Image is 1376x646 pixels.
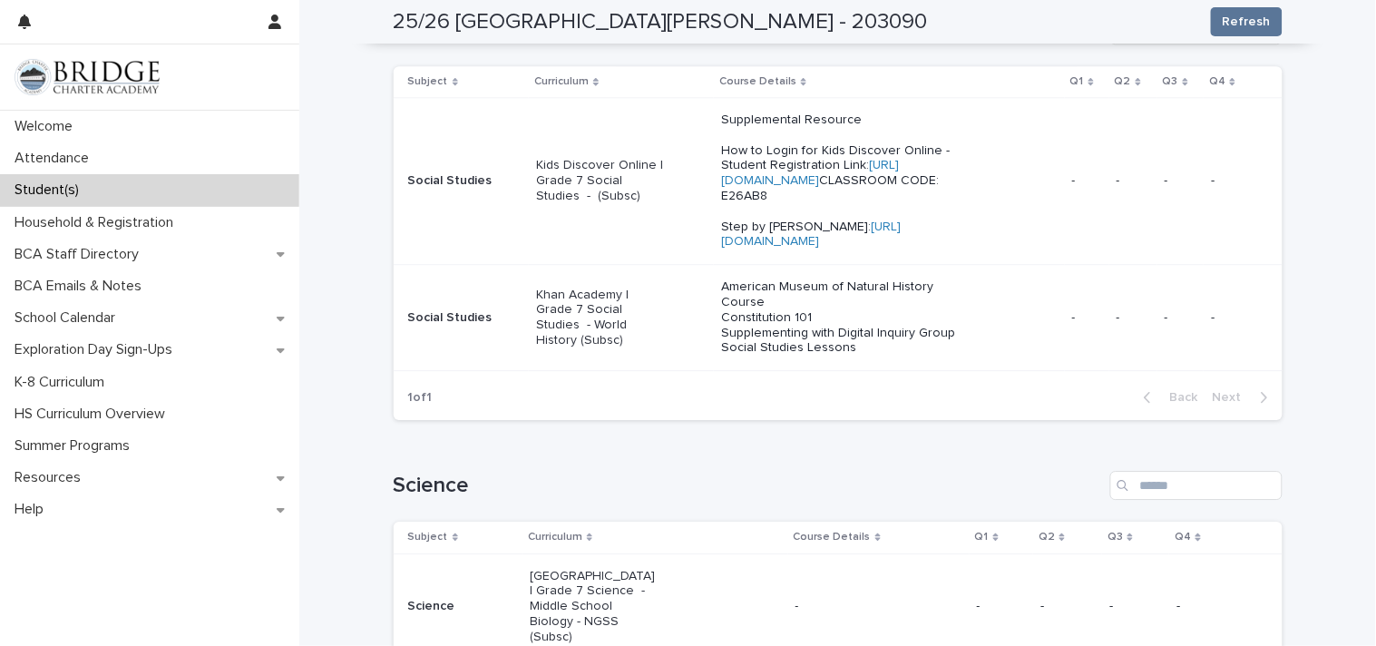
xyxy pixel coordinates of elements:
[1176,599,1253,614] p: -
[408,310,522,326] p: Social Studies
[1072,310,1102,326] p: -
[1175,527,1191,547] p: Q4
[1108,527,1123,547] p: Q3
[1205,389,1283,406] button: Next
[7,150,103,167] p: Attendance
[7,469,95,486] p: Resources
[1129,389,1205,406] button: Back
[721,113,981,250] p: Supplemental Resource How to Login for Kids Discover Online - Student Registration Link: CLASSROO...
[1117,310,1150,326] p: -
[394,9,928,35] h2: 25/26 [GEOGRAPHIC_DATA][PERSON_NAME] - 203090
[408,72,448,92] p: Subject
[1117,173,1150,189] p: -
[7,278,156,295] p: BCA Emails & Notes
[719,72,796,92] p: Course Details
[7,501,58,518] p: Help
[1040,599,1095,614] p: -
[7,437,144,455] p: Summer Programs
[795,599,962,614] p: -
[394,473,1103,499] h1: Science
[394,98,1283,265] tr: Social StudiesKids Discover Online | Grade 7 Social Studies - (Subsc)Supplemental Resource How to...
[7,374,119,391] p: K-8 Curriculum
[534,72,589,92] p: Curriculum
[530,569,659,645] p: [GEOGRAPHIC_DATA] | Grade 7 Science - Middle School Biology - NGSS (Subsc)
[7,309,130,327] p: School Calendar
[1115,72,1131,92] p: Q2
[1163,72,1178,92] p: Q3
[1070,72,1084,92] p: Q1
[15,59,160,95] img: V1C1m3IdTEidaUdm9Hs0
[1159,391,1198,404] span: Back
[1211,310,1253,326] p: -
[1213,391,1253,404] span: Next
[794,527,871,547] p: Course Details
[394,265,1283,371] tr: Social StudiesKhan Academy | Grade 7 Social Studies - World History (Subsc)American Museum of Nat...
[1211,173,1253,189] p: -
[408,527,448,547] p: Subject
[408,599,515,614] p: Science
[7,246,153,263] p: BCA Staff Directory
[7,118,87,135] p: Welcome
[528,527,582,547] p: Curriculum
[1039,527,1055,547] p: Q2
[1110,471,1283,500] input: Search
[1223,13,1271,31] span: Refresh
[977,599,1027,614] p: -
[7,181,93,199] p: Student(s)
[394,376,447,420] p: 1 of 1
[1209,72,1225,92] p: Q4
[721,220,901,249] a: [URL][DOMAIN_NAME]
[7,214,188,231] p: Household & Registration
[536,158,666,203] p: Kids Discover Online | Grade 7 Social Studies - (Subsc)
[7,341,187,358] p: Exploration Day Sign-Ups
[408,173,522,189] p: Social Studies
[1072,173,1102,189] p: -
[975,527,989,547] p: Q1
[7,406,180,423] p: HS Curriculum Overview
[1211,7,1283,36] button: Refresh
[536,288,666,348] p: Khan Academy | Grade 7 Social Studies - World History (Subsc)
[721,279,981,356] p: American Museum of Natural History Course Constitution 101 Supplementing with Digital Inquiry Gro...
[1165,310,1197,326] p: -
[1165,173,1197,189] p: -
[1109,599,1162,614] p: -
